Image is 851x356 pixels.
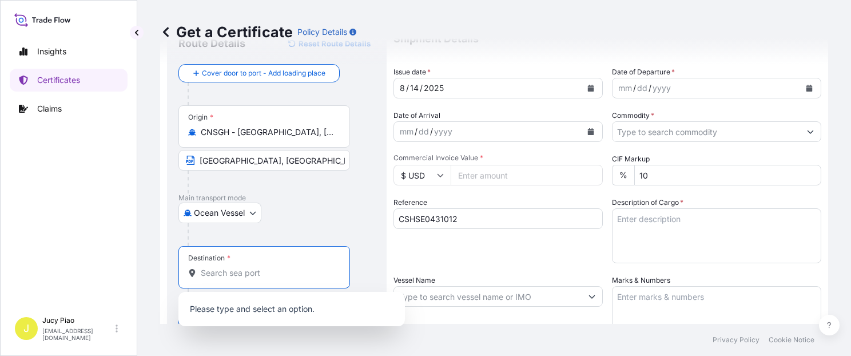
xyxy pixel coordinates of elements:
[612,110,654,121] label: Commodity
[582,79,600,97] button: Calendar
[37,74,80,86] p: Certificates
[188,113,213,122] div: Origin
[393,66,431,78] span: Issue date
[202,68,325,79] span: Cover door to port - Add loading place
[393,275,435,286] label: Vessel Name
[194,207,245,219] span: Ocean Vessel
[393,110,440,121] span: Date of Arrival
[582,286,602,307] button: Show suggestions
[617,81,633,95] div: month,
[23,323,29,334] span: J
[42,316,113,325] p: Jucy Piao
[651,81,672,95] div: year,
[430,125,433,139] div: /
[612,197,683,208] label: Description of Cargo
[800,121,821,142] button: Show suggestions
[399,81,406,95] div: month,
[612,153,650,165] label: CIF Markup
[433,125,454,139] div: year,
[42,327,113,341] p: [EMAIL_ADDRESS][DOMAIN_NAME]
[201,267,336,279] input: Destination
[415,125,417,139] div: /
[634,165,821,185] input: Enter percentage between 0 and 24%
[612,275,670,286] label: Marks & Numbers
[406,81,409,95] div: /
[713,335,759,345] p: Privacy Policy
[183,296,400,322] p: Please type and select an option.
[423,81,445,95] div: year,
[393,208,603,229] input: Enter booking reference
[178,292,405,326] div: Show suggestions
[613,121,800,142] input: Type to search commodity
[201,126,336,138] input: Origin
[582,122,600,141] button: Calendar
[636,81,649,95] div: day,
[160,23,293,41] p: Get a Certificate
[188,254,230,263] div: Destination
[612,66,675,78] span: Date of Departure
[409,81,420,95] div: day,
[178,203,261,223] button: Select transport
[417,125,430,139] div: day,
[297,26,347,38] p: Policy Details
[420,81,423,95] div: /
[769,335,814,345] p: Cookie Notice
[612,165,634,185] div: %
[37,103,62,114] p: Claims
[178,193,375,203] p: Main transport mode
[399,125,415,139] div: month,
[37,46,66,57] p: Insights
[800,79,818,97] button: Calendar
[451,165,603,185] input: Enter amount
[394,286,582,307] input: Type to search vessel name or IMO
[649,81,651,95] div: /
[633,81,636,95] div: /
[178,150,350,171] input: Text to appear on certificate
[393,197,427,208] label: Reference
[393,153,603,163] span: Commercial Invoice Value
